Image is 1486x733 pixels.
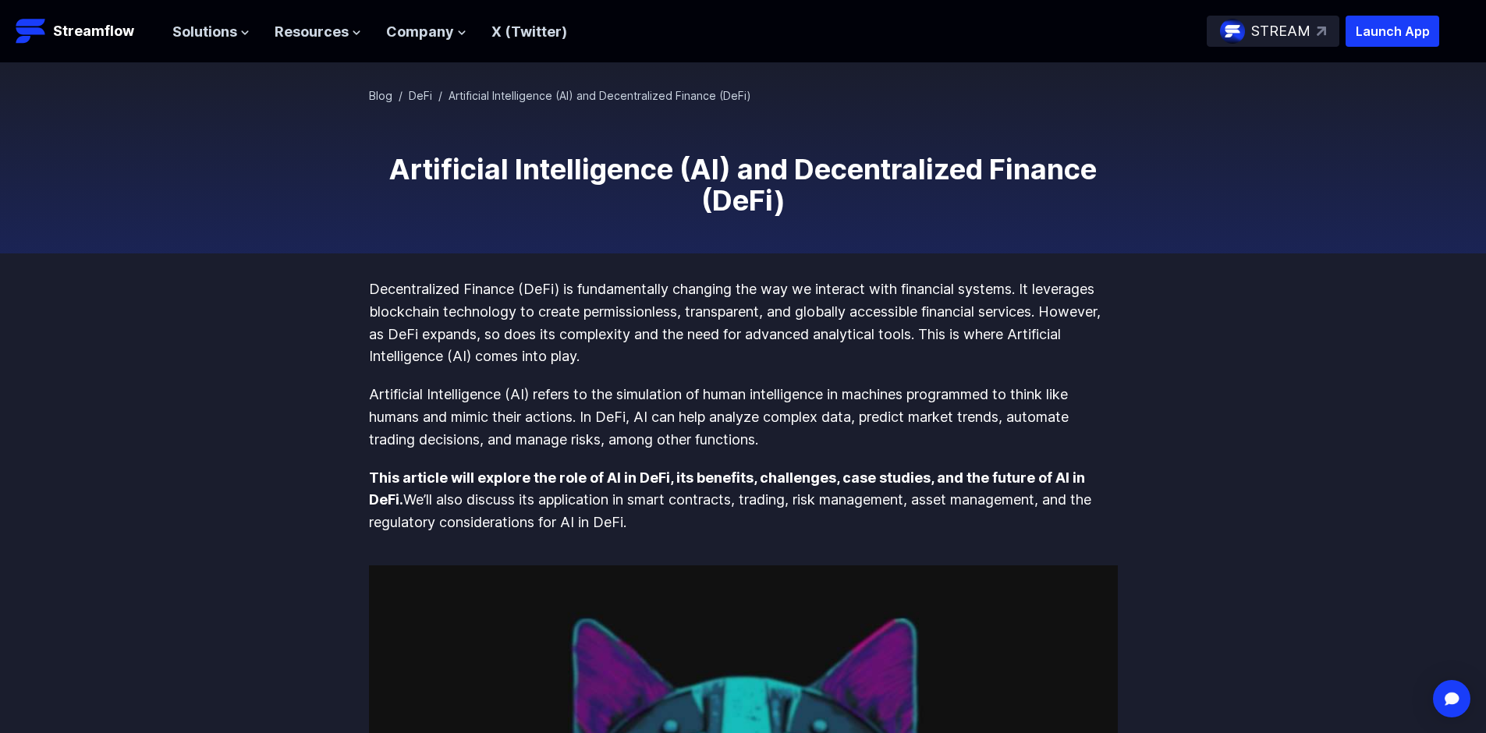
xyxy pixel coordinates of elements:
[438,89,442,102] span: /
[275,21,361,44] button: Resources
[369,467,1118,534] p: We’ll also discuss its application in smart contracts, trading, risk management, asset management...
[16,16,47,47] img: Streamflow Logo
[386,21,466,44] button: Company
[1346,16,1439,47] button: Launch App
[1220,19,1245,44] img: streamflow-logo-circle.png
[449,89,751,102] span: Artificial Intelligence (AI) and Decentralized Finance (DeFi)
[172,21,237,44] span: Solutions
[16,16,157,47] a: Streamflow
[491,23,567,40] a: X (Twitter)
[369,384,1118,451] p: Artificial Intelligence (AI) refers to the simulation of human intelligence in machines programme...
[1251,20,1310,43] p: STREAM
[369,89,392,102] a: Blog
[1317,27,1326,36] img: top-right-arrow.svg
[369,154,1118,216] h1: Artificial Intelligence (AI) and Decentralized Finance (DeFi)
[172,21,250,44] button: Solutions
[409,89,432,102] a: DeFi
[275,21,349,44] span: Resources
[1207,16,1339,47] a: STREAM
[53,20,134,42] p: Streamflow
[369,278,1118,368] p: Decentralized Finance (DeFi) is fundamentally changing the way we interact with financial systems...
[369,469,1085,508] strong: This article will explore the role of AI in DeFi, its benefits, challenges, case studies, and the...
[386,21,454,44] span: Company
[1433,680,1470,717] div: Open Intercom Messenger
[399,89,403,102] span: /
